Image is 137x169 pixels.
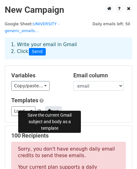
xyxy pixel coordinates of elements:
[18,146,119,159] p: Sorry, you don't have enough daily email credits to send these emails.
[90,22,132,26] a: Daily emails left: 50
[106,139,137,169] iframe: Chat Widget
[11,81,50,91] a: Copy/paste...
[6,41,131,56] div: 1. Write your email in Gmail 2. Click
[5,5,132,15] h2: New Campaign
[11,106,35,116] a: Load...
[18,111,81,133] div: Save the current Gmail subject and body as a template
[11,132,126,139] h5: 100 Recipients
[29,48,46,56] span: Send
[11,97,38,104] a: Templates
[73,72,126,79] h5: Email column
[11,72,64,79] h5: Variables
[90,21,132,27] span: Daily emails left: 50
[45,106,61,116] button: Save
[5,22,60,33] small: Google Sheet:
[5,22,60,33] a: UNIVERSITY - generic_emails...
